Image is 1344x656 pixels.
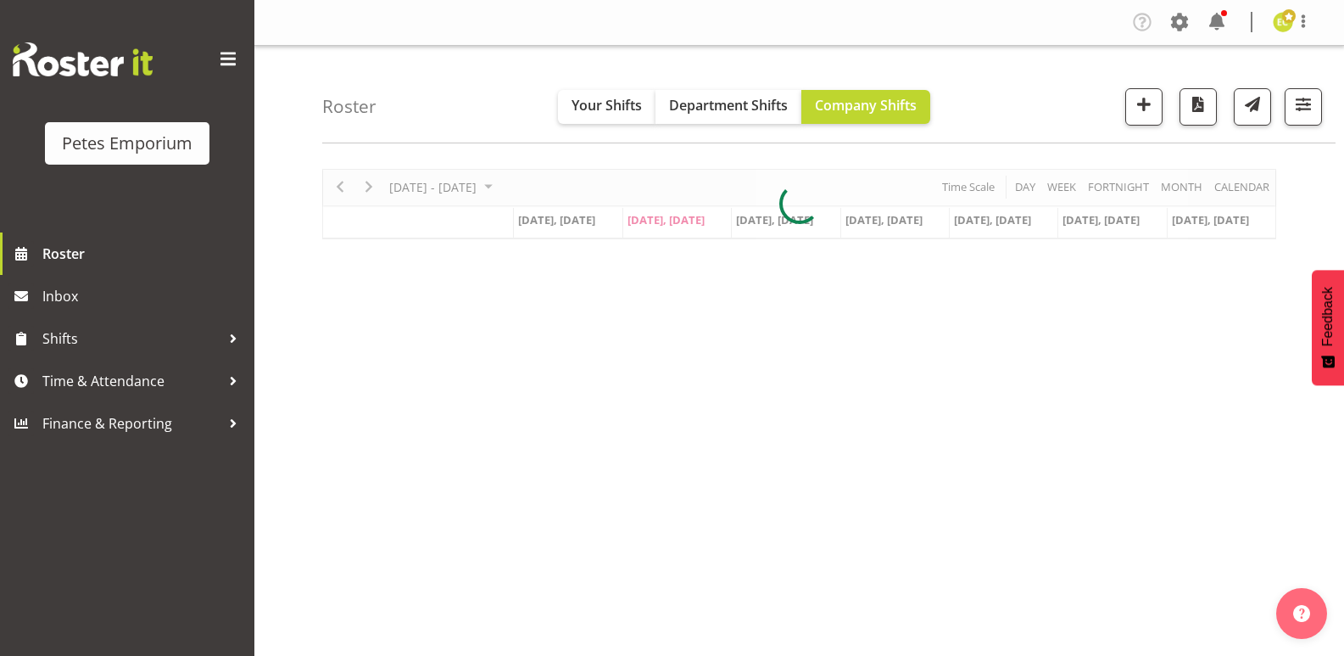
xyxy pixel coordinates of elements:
span: Your Shifts [572,96,642,115]
button: Add a new shift [1125,88,1163,126]
button: Download a PDF of the roster according to the set date range. [1179,88,1217,126]
img: Rosterit website logo [13,42,153,76]
span: Department Shifts [669,96,788,115]
button: Department Shifts [655,90,801,124]
span: Roster [42,241,246,266]
img: emma-croft7499.jpg [1273,12,1293,32]
span: Inbox [42,283,246,309]
button: Feedback - Show survey [1312,270,1344,385]
button: Company Shifts [801,90,930,124]
button: Your Shifts [558,90,655,124]
span: Finance & Reporting [42,411,220,436]
span: Company Shifts [815,96,917,115]
button: Filter Shifts [1285,88,1322,126]
h4: Roster [322,97,376,116]
img: help-xxl-2.png [1293,605,1310,622]
span: Time & Attendance [42,368,220,394]
button: Send a list of all shifts for the selected filtered period to all rostered employees. [1234,88,1271,126]
span: Feedback [1320,287,1336,346]
span: Shifts [42,326,220,351]
div: Petes Emporium [62,131,192,156]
